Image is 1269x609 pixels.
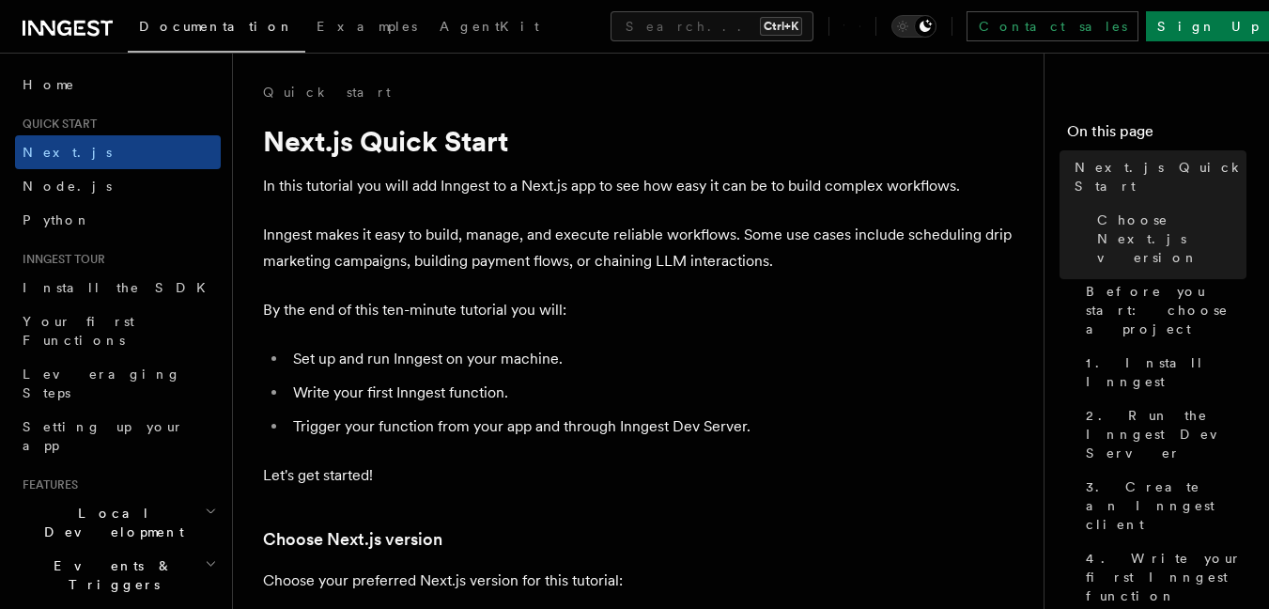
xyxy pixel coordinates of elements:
[263,124,1014,158] h1: Next.js Quick Start
[23,212,91,227] span: Python
[263,462,1014,489] p: Let's get started!
[1090,203,1246,274] a: Choose Next.js version
[15,117,97,132] span: Quick start
[15,496,221,549] button: Local Development
[1086,549,1246,605] span: 4. Write your first Inngest function
[891,15,936,38] button: Toggle dark mode
[305,6,428,51] a: Examples
[15,135,221,169] a: Next.js
[287,346,1014,372] li: Set up and run Inngest on your machine.
[263,173,1014,199] p: In this tutorial you will add Inngest to a Next.js app to see how easy it can be to build complex...
[1075,158,1246,195] span: Next.js Quick Start
[428,6,550,51] a: AgentKit
[1078,346,1246,398] a: 1. Install Inngest
[1067,120,1246,150] h4: On this page
[15,477,78,492] span: Features
[15,504,205,541] span: Local Development
[139,19,294,34] span: Documentation
[967,11,1138,41] a: Contact sales
[760,17,802,36] kbd: Ctrl+K
[263,568,1014,594] p: Choose your preferred Next.js version for this tutorial:
[15,252,105,267] span: Inngest tour
[15,271,221,304] a: Install the SDK
[15,203,221,237] a: Python
[1067,150,1246,203] a: Next.js Quick Start
[611,11,813,41] button: Search...Ctrl+K
[1078,274,1246,346] a: Before you start: choose a project
[23,314,134,348] span: Your first Functions
[287,380,1014,406] li: Write your first Inngest function.
[440,19,539,34] span: AgentKit
[15,169,221,203] a: Node.js
[23,179,112,194] span: Node.js
[1086,282,1246,338] span: Before you start: choose a project
[15,357,221,410] a: Leveraging Steps
[317,19,417,34] span: Examples
[15,549,221,601] button: Events & Triggers
[128,6,305,53] a: Documentation
[1078,398,1246,470] a: 2. Run the Inngest Dev Server
[263,297,1014,323] p: By the end of this ten-minute tutorial you will:
[287,414,1014,440] li: Trigger your function from your app and through Inngest Dev Server.
[15,68,221,101] a: Home
[1097,211,1246,267] span: Choose Next.js version
[263,526,442,553] a: Choose Next.js version
[1086,406,1246,462] span: 2. Run the Inngest Dev Server
[15,410,221,462] a: Setting up your app
[263,222,1014,274] p: Inngest makes it easy to build, manage, and execute reliable workflows. Some use cases include sc...
[1086,353,1246,391] span: 1. Install Inngest
[23,75,75,94] span: Home
[23,145,112,160] span: Next.js
[15,556,205,594] span: Events & Triggers
[23,367,181,400] span: Leveraging Steps
[23,419,184,453] span: Setting up your app
[1086,477,1246,534] span: 3. Create an Inngest client
[1078,470,1246,541] a: 3. Create an Inngest client
[15,304,221,357] a: Your first Functions
[23,280,217,295] span: Install the SDK
[263,83,391,101] a: Quick start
